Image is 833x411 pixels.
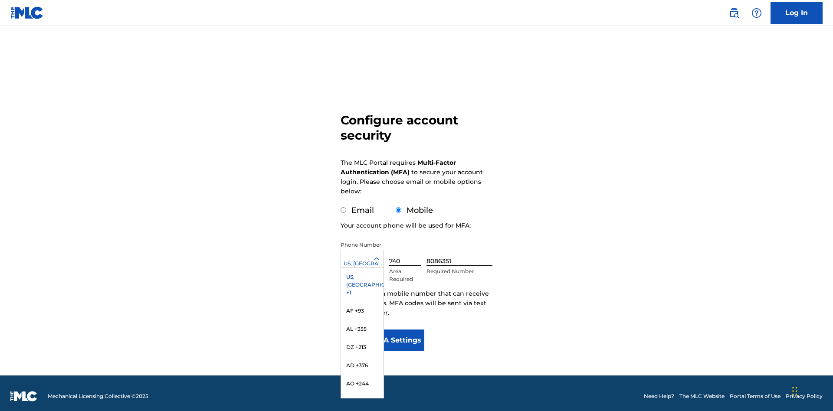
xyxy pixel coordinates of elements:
div: DZ +213 [341,338,384,356]
a: Need Help? [644,392,674,400]
iframe: Chat Widget [790,369,833,411]
p: Area Required [389,267,421,283]
a: Public Search [725,4,743,22]
span: Mechanical Licensing Collective © 2025 [48,392,148,400]
p: Please enter a mobile number that can receive text messages. MFA codes will be sent via text to t... [341,289,492,317]
img: MLC Logo [10,7,44,19]
label: Email [351,205,374,215]
div: US, [GEOGRAPHIC_DATA] +1 [341,260,384,267]
div: AL +355 [341,320,384,338]
div: Drag [792,378,797,404]
p: Your account phone will be used for MFA: [341,221,471,230]
div: US, [GEOGRAPHIC_DATA] +1 [341,268,384,302]
label: Mobile [407,205,433,215]
div: AI +1264 [341,393,384,411]
h3: Configure account security [341,113,492,143]
a: The MLC Website [679,392,725,400]
img: search [729,8,739,18]
a: Privacy Policy [786,392,823,400]
div: AF +93 [341,302,384,320]
a: Log In [771,2,823,24]
div: Help [748,4,765,22]
p: The MLC Portal requires to secure your account login. Please choose email or mobile options below: [341,158,483,196]
div: AD +376 [341,356,384,375]
p: Required Number [426,267,492,275]
img: logo [10,391,37,401]
img: help [751,8,762,18]
div: AO +244 [341,375,384,393]
a: Portal Terms of Use [730,392,781,400]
